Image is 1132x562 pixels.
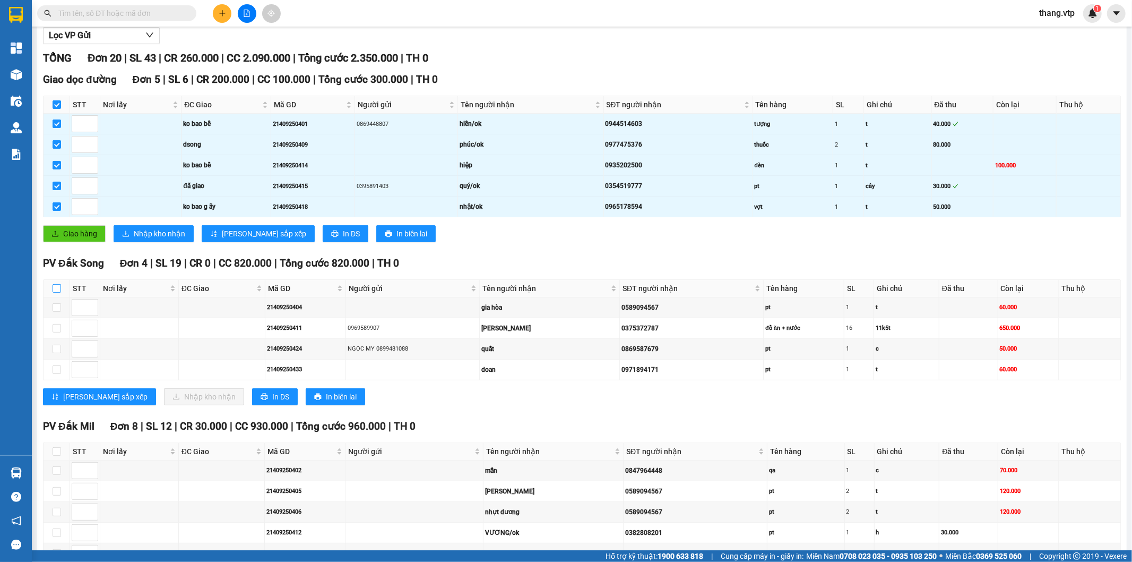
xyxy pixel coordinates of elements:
[168,73,188,86] span: SL 6
[1000,365,1057,374] div: 60.000
[314,393,322,402] span: printer
[265,461,345,481] td: 21409250402
[604,155,753,176] td: 0935202500
[11,69,22,80] img: warehouse-icon
[606,160,751,171] div: 0935202500
[485,487,621,497] div: [PERSON_NAME]
[189,257,211,269] span: CR 0
[874,280,939,297] th: Ghi chú
[11,149,22,160] img: solution-icon
[262,4,281,23] button: aim
[261,393,268,402] span: printer
[620,297,764,318] td: 0589094567
[939,443,998,461] th: Đã thu
[296,420,386,432] span: Tổng cước 960.000
[348,344,478,353] div: NGOC MY 0899481088
[846,549,872,558] div: 1
[416,73,438,86] span: TH 0
[183,119,269,129] div: ko bao bể
[70,443,100,461] th: STT
[620,318,764,339] td: 0375372787
[769,549,843,558] div: sơn
[267,446,334,457] span: Mã GD
[265,318,346,339] td: 21409250411
[835,140,862,149] div: 2
[43,257,104,269] span: PV Đắk Song
[623,283,753,294] span: SĐT người nhận
[133,73,161,86] span: Đơn 5
[483,461,624,481] td: mẫn
[298,52,398,64] span: Tổng cước 2.350.000
[122,230,129,239] span: download
[331,230,339,239] span: printer
[191,73,194,86] span: |
[43,420,94,432] span: PV Đắk Mil
[765,323,842,333] div: đồ ăn + nước
[482,283,609,294] span: Tên người nhận
[866,182,929,191] div: cây
[945,550,1022,562] span: Miền Bắc
[846,303,872,312] div: 1
[252,388,298,405] button: printerIn DS
[1000,323,1057,333] div: 650.000
[998,280,1059,297] th: Còn lại
[182,446,254,457] span: ĐC Giao
[764,280,844,297] th: Tên hàng
[266,528,343,537] div: 21409250412
[844,280,874,297] th: SL
[481,303,618,313] div: gia hòa
[625,487,765,497] div: 0589094567
[485,549,621,559] div: ngọc
[43,52,72,64] span: TỔNG
[769,466,843,475] div: qa
[835,120,862,129] div: 1
[164,388,244,405] button: downloadNhập kho nhận
[876,466,938,475] div: c
[624,523,767,543] td: 0382808201
[835,202,862,211] div: 1
[213,4,231,23] button: plus
[458,176,603,197] td: quý/ok
[159,52,161,64] span: |
[875,443,940,461] th: Ghi chú
[934,182,992,191] div: 30.000
[291,420,293,432] span: |
[1059,443,1120,461] th: Thu hộ
[120,257,148,269] span: Đơn 4
[146,420,172,432] span: SL 12
[11,540,21,550] span: message
[755,202,831,211] div: vợt
[876,528,938,537] div: h
[268,283,335,294] span: Mã GD
[274,99,344,110] span: Mã GD
[846,466,872,475] div: 1
[620,360,764,380] td: 0971894171
[358,99,447,110] span: Người gửi
[1059,280,1121,297] th: Thu hộ
[273,140,353,149] div: 21409250409
[377,257,399,269] span: TH 0
[323,225,368,242] button: printerIn DS
[266,549,343,558] div: 21409250419
[348,323,478,333] div: 0969589907
[624,461,767,481] td: 0847964448
[70,96,100,114] th: STT
[273,202,353,211] div: 21409250418
[769,528,843,537] div: pt
[273,182,353,191] div: 21409250415
[213,257,216,269] span: |
[876,365,937,374] div: t
[406,52,428,64] span: TH 0
[267,323,344,333] div: 21409250411
[51,393,59,402] span: sort-ascending
[271,155,355,176] td: 21409250414
[846,344,872,353] div: 1
[183,160,269,171] div: ko bao bể
[252,73,255,86] span: |
[43,73,117,86] span: Giao dọc đường
[625,466,765,476] div: 0847964448
[953,183,958,189] span: check
[257,73,310,86] span: CC 100.000
[604,134,753,155] td: 0977475376
[866,120,929,129] div: t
